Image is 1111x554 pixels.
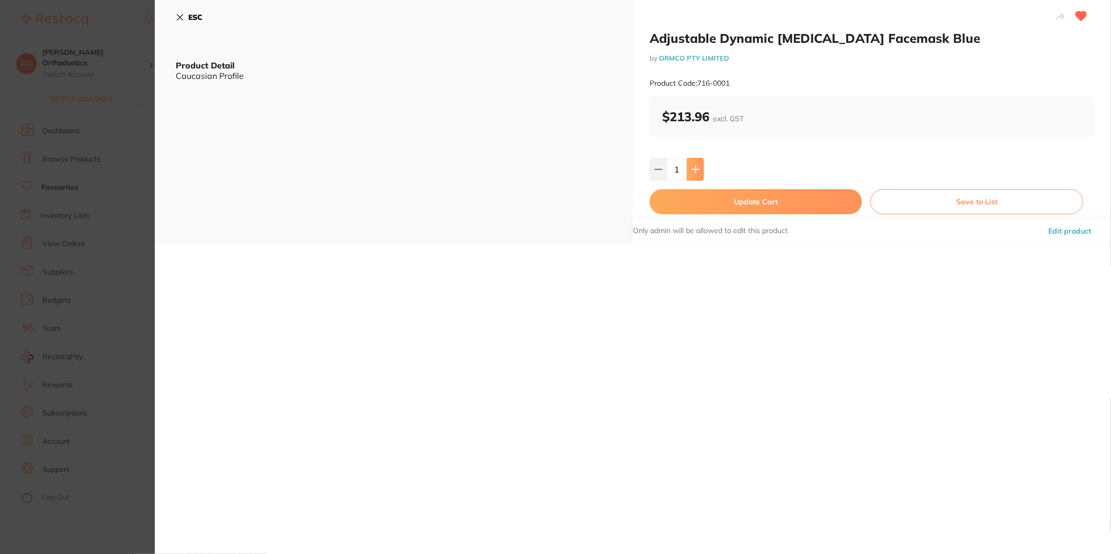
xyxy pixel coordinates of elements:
img: Profile image for Restocq [12,19,29,36]
span: excl. GST [713,114,744,123]
b: Product Detail [176,60,234,71]
p: Message from Restocq, sent 2d ago [34,177,197,187]
b: $213.96 [662,109,744,124]
h2: Adjustable Dynamic [MEDICAL_DATA] Facemask Blue [650,30,1094,46]
small: Product Code: 716-0001 [650,79,730,88]
div: Caucasian Profile [176,71,612,80]
a: ORMCO PTY LIMITED [659,54,729,62]
b: ESC [188,13,202,22]
div: message notification from Restocq, 2d ago. Hi Harris, Choose a greener path in healthcare! 🌱Get 2... [4,9,205,193]
button: Save to List [870,189,1083,214]
p: Only admin will be allowed to edit this product [633,226,788,236]
div: Message content [34,16,197,173]
button: Update Cart [650,189,862,214]
div: Hi [PERSON_NAME], [34,16,197,27]
small: by [650,54,1094,62]
button: Edit product [1045,218,1094,244]
div: 🌱Get 20% off all RePractice products on Restocq until [DATE]. Simply head to Browse Products and ... [34,47,197,98]
button: ESC [176,8,202,26]
div: Choose a greener path in healthcare! [34,31,197,42]
i: Discount will be applied on the supplier’s end. [34,78,192,97]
